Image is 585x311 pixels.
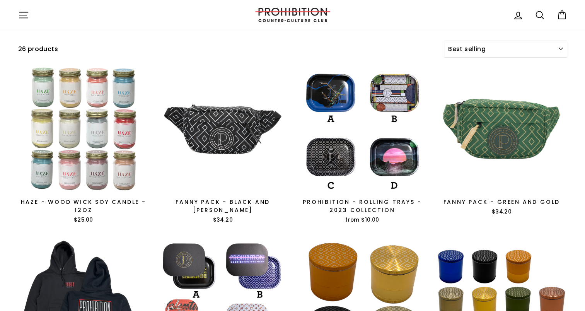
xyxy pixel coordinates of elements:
div: $34.20 [157,216,288,224]
div: 26 products [18,44,441,54]
div: from $10.00 [297,216,428,224]
div: $25.00 [18,216,149,224]
div: FANNY PACK - GREEN AND GOLD [436,198,567,206]
div: $34.20 [436,208,567,216]
img: PROHIBITION COUNTER-CULTURE CLUB [254,8,331,22]
a: FANNY PACK - GREEN AND GOLD$34.20 [436,63,567,219]
a: PROHIBITION - ROLLING TRAYS - 2023 COLLECTIONfrom $10.00 [297,63,428,227]
div: Haze - Wood Wick Soy Candle - 12oz [18,198,149,214]
a: Haze - Wood Wick Soy Candle - 12oz$25.00 [18,63,149,227]
div: FANNY PACK - BLACK AND [PERSON_NAME] [157,198,288,214]
div: PROHIBITION - ROLLING TRAYS - 2023 COLLECTION [297,198,428,214]
a: FANNY PACK - BLACK AND [PERSON_NAME]$34.20 [157,63,288,227]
